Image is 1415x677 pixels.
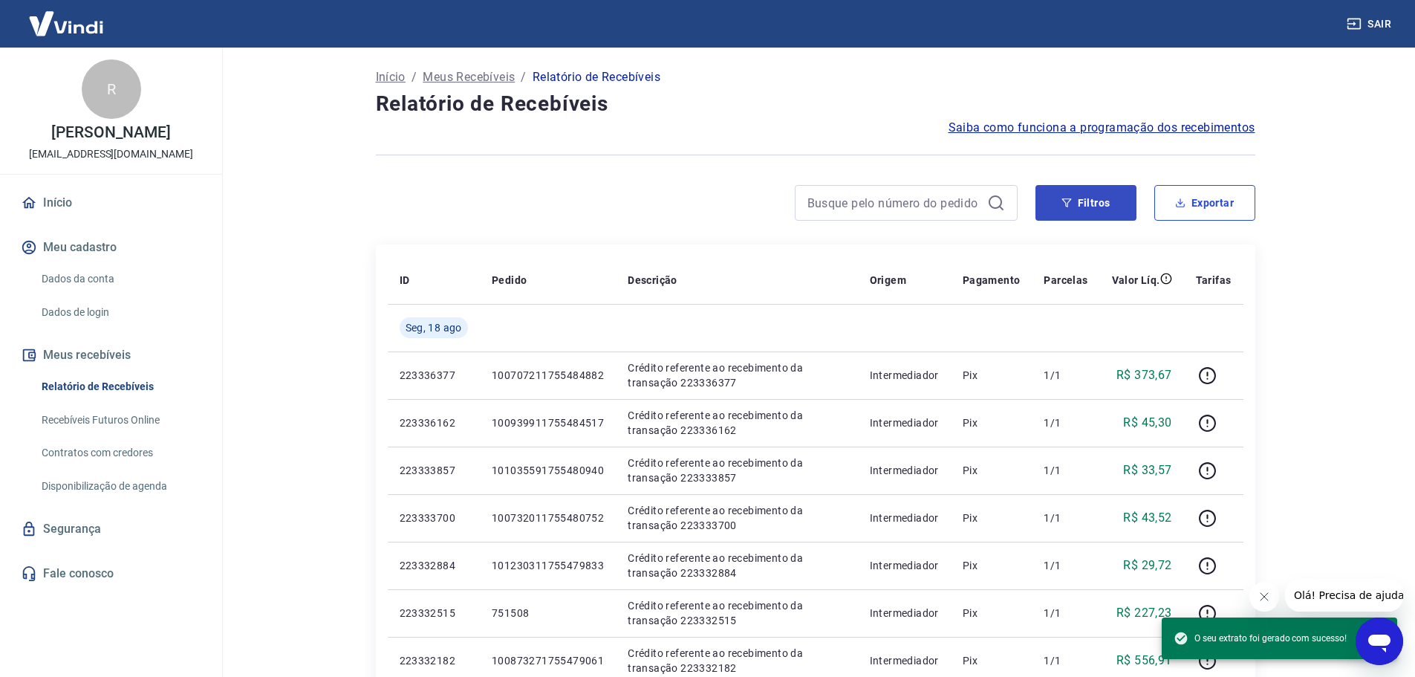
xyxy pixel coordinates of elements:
[400,463,468,478] p: 223333857
[29,146,193,162] p: [EMAIL_ADDRESS][DOMAIN_NAME]
[628,551,846,580] p: Crédito referente ao recebimento da transação 223332884
[1044,511,1087,525] p: 1/1
[1112,273,1160,288] p: Valor Líq.
[963,606,1021,621] p: Pix
[963,511,1021,525] p: Pix
[18,339,204,372] button: Meus recebíveis
[492,273,527,288] p: Pedido
[400,653,468,668] p: 223332182
[36,471,204,502] a: Disponibilização de agenda
[1044,273,1087,288] p: Parcelas
[870,606,939,621] p: Intermediador
[870,273,906,288] p: Origem
[423,68,515,86] a: Meus Recebíveis
[492,511,604,525] p: 100732011755480752
[1116,604,1172,622] p: R$ 227,23
[1249,582,1279,612] iframe: Fechar mensagem
[1154,185,1255,221] button: Exportar
[400,511,468,525] p: 223333700
[870,558,939,573] p: Intermediador
[1116,652,1172,670] p: R$ 556,91
[1123,509,1171,527] p: R$ 43,52
[963,558,1021,573] p: Pix
[870,511,939,525] p: Intermediador
[963,653,1021,668] p: Pix
[628,408,846,438] p: Crédito referente ao recebimento da transação 223336162
[82,59,141,119] div: R
[1344,10,1397,38] button: Sair
[18,231,204,264] button: Meu cadastro
[949,119,1255,137] a: Saiba como funciona a programação dos recebimentos
[412,68,417,86] p: /
[533,68,660,86] p: Relatório de Recebíveis
[1044,463,1087,478] p: 1/1
[36,405,204,435] a: Recebíveis Futuros Online
[1044,368,1087,383] p: 1/1
[963,415,1021,430] p: Pix
[1044,558,1087,573] p: 1/1
[521,68,526,86] p: /
[51,125,170,140] p: [PERSON_NAME]
[36,438,204,468] a: Contratos com credores
[9,10,125,22] span: Olá! Precisa de ajuda?
[376,89,1255,119] h4: Relatório de Recebíveis
[406,320,462,335] span: Seg, 18 ago
[18,513,204,545] a: Segurança
[376,68,406,86] a: Início
[1174,631,1347,646] span: O seu extrato foi gerado com sucesso!
[1123,461,1171,479] p: R$ 33,57
[400,606,468,621] p: 223332515
[492,415,604,430] p: 100939911755484517
[870,415,939,430] p: Intermediador
[1196,273,1232,288] p: Tarifas
[870,463,939,478] p: Intermediador
[18,187,204,219] a: Início
[628,360,846,390] p: Crédito referente ao recebimento da transação 223336377
[1044,606,1087,621] p: 1/1
[492,653,604,668] p: 100873271755479061
[1116,366,1172,384] p: R$ 373,67
[400,273,410,288] p: ID
[36,264,204,294] a: Dados da conta
[492,463,604,478] p: 101035591755480940
[628,503,846,533] p: Crédito referente ao recebimento da transação 223333700
[400,368,468,383] p: 223336377
[400,415,468,430] p: 223336162
[492,558,604,573] p: 101230311755479833
[1035,185,1136,221] button: Filtros
[1044,415,1087,430] p: 1/1
[628,598,846,628] p: Crédito referente ao recebimento da transação 223332515
[628,456,846,485] p: Crédito referente ao recebimento da transação 223333857
[963,273,1021,288] p: Pagamento
[628,273,677,288] p: Descrição
[628,646,846,676] p: Crédito referente ao recebimento da transação 223332182
[1123,414,1171,432] p: R$ 45,30
[400,558,468,573] p: 223332884
[492,368,604,383] p: 100707211755484882
[492,606,604,621] p: 751508
[807,192,981,214] input: Busque pelo número do pedido
[1123,557,1171,574] p: R$ 29,72
[870,368,939,383] p: Intermediador
[36,297,204,328] a: Dados de login
[1285,579,1403,612] iframe: Mensagem da empresa
[963,368,1021,383] p: Pix
[1044,653,1087,668] p: 1/1
[18,1,114,46] img: Vindi
[963,463,1021,478] p: Pix
[18,557,204,590] a: Fale conosco
[36,372,204,402] a: Relatório de Recebíveis
[870,653,939,668] p: Intermediador
[1356,618,1403,665] iframe: Botão para abrir a janela de mensagens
